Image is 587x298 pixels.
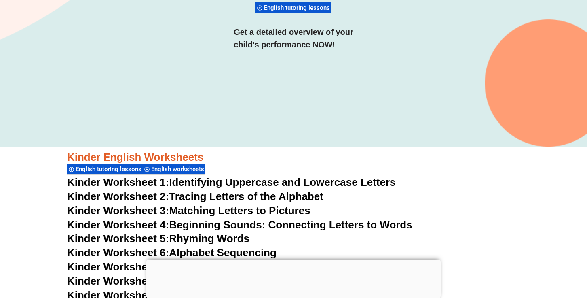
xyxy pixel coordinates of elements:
[67,261,169,273] span: Kinder Worksheet 7:
[234,26,353,51] h3: Get a detailed overview of your child's performance NOW!
[67,247,169,259] span: Kinder Worksheet 6:
[67,204,310,217] a: Kinder Worksheet 3:Matching Letters to Pictures
[67,176,169,188] span: Kinder Worksheet 1:
[143,164,205,175] div: English worksheets
[255,2,331,13] div: English tutoring lessons
[67,232,169,245] span: Kinder Worksheet 5:
[67,219,412,231] a: Kinder Worksheet 4:Beginning Sounds: Connecting Letters to Words
[67,275,169,287] span: Kinder Worksheet 8:
[67,204,169,217] span: Kinder Worksheet 3:
[67,190,169,202] span: Kinder Worksheet 2:
[67,219,169,231] span: Kinder Worksheet 4:
[67,261,389,273] a: Kinder Worksheet 7:Matching Uppercase and Lowercase Letters
[76,166,144,173] span: English tutoring lessons
[67,151,520,164] h3: Kinder English Worksheets
[67,176,396,188] a: Kinder Worksheet 1:Identifying Uppercase and Lowercase Letters
[264,4,332,11] span: English tutoring lessons
[146,260,441,296] iframe: Advertisement
[67,164,143,175] div: English tutoring lessons
[67,275,296,287] a: Kinder Worksheet 8:Identifying Vowel Sounds
[448,206,587,298] iframe: Chat Widget
[67,190,323,202] a: Kinder Worksheet 2:Tracing Letters of the Alphabet
[151,166,207,173] span: English worksheets
[67,247,277,259] a: Kinder Worksheet 6:Alphabet Sequencing
[67,232,249,245] a: Kinder Worksheet 5:Rhyming Words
